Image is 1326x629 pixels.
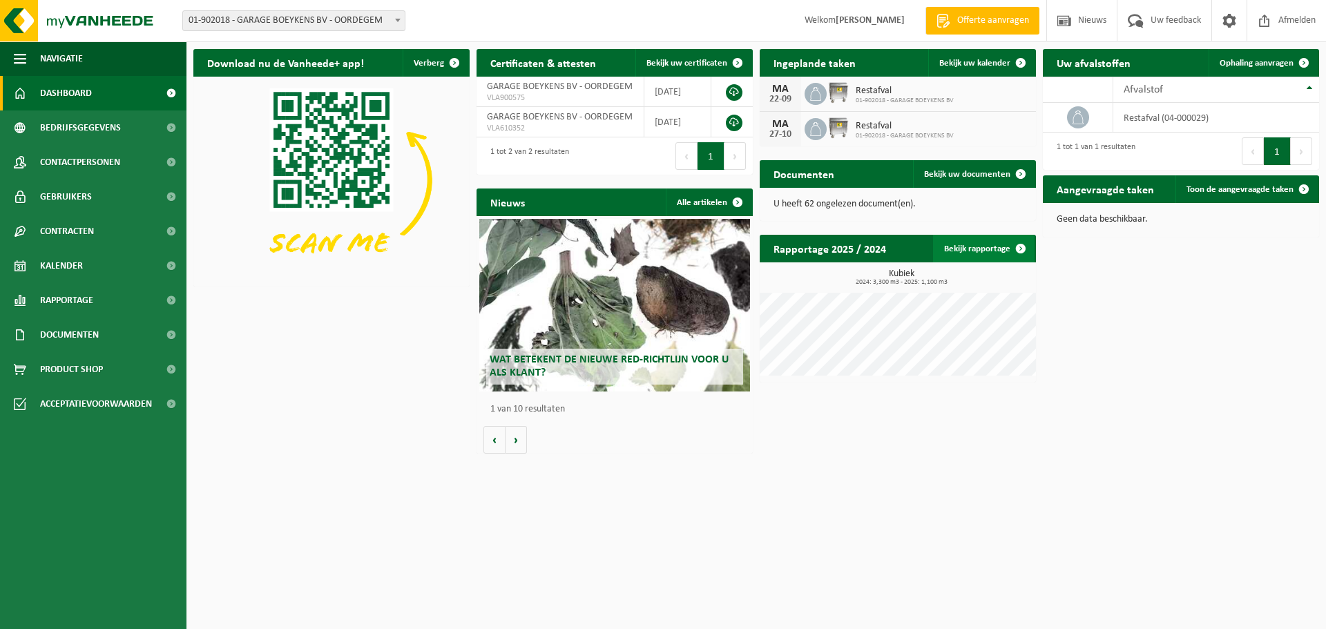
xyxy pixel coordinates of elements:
[1050,136,1135,166] div: 1 tot 1 van 1 resultaten
[477,188,539,215] h2: Nieuws
[767,84,794,95] div: MA
[483,426,506,454] button: Vorige
[1242,137,1264,165] button: Previous
[646,59,727,68] span: Bekijk uw certificaten
[40,110,121,145] span: Bedrijfsgegevens
[40,283,93,318] span: Rapportage
[644,77,711,107] td: [DATE]
[1057,215,1305,224] p: Geen data beschikbaar.
[767,269,1036,286] h3: Kubiek
[856,86,954,97] span: Restafval
[760,49,869,76] h2: Ingeplande taken
[767,95,794,104] div: 22-09
[414,59,444,68] span: Verberg
[40,180,92,214] span: Gebruikers
[698,142,724,170] button: 1
[193,77,470,284] img: Download de VHEPlus App
[40,76,92,110] span: Dashboard
[506,426,527,454] button: Volgende
[924,170,1010,179] span: Bekijk uw documenten
[477,49,610,76] h2: Certificaten & attesten
[767,279,1036,286] span: 2024: 3,300 m3 - 2025: 1,100 m3
[40,145,120,180] span: Contactpersonen
[490,405,746,414] p: 1 van 10 resultaten
[483,141,569,171] div: 1 tot 2 van 2 resultaten
[1043,49,1144,76] h2: Uw afvalstoffen
[1186,185,1294,194] span: Toon de aangevraagde taken
[1113,103,1319,133] td: restafval (04-000029)
[1291,137,1312,165] button: Next
[827,116,850,139] img: WB-1100-GAL-GY-02
[193,49,378,76] h2: Download nu de Vanheede+ app!
[40,214,94,249] span: Contracten
[856,121,954,132] span: Restafval
[773,200,1022,209] p: U heeft 62 ongelezen document(en).
[836,15,905,26] strong: [PERSON_NAME]
[675,142,698,170] button: Previous
[933,235,1035,262] a: Bekijk rapportage
[767,119,794,130] div: MA
[767,130,794,139] div: 27-10
[635,49,751,77] a: Bekijk uw certificaten
[183,11,405,30] span: 01-902018 - GARAGE BOEYKENS BV - OORDEGEM
[403,49,468,77] button: Verberg
[856,132,954,140] span: 01-902018 - GARAGE BOEYKENS BV
[1264,137,1291,165] button: 1
[40,318,99,352] span: Documenten
[724,142,746,170] button: Next
[856,97,954,105] span: 01-902018 - GARAGE BOEYKENS BV
[490,354,729,378] span: Wat betekent de nieuwe RED-richtlijn voor u als klant?
[1209,49,1318,77] a: Ophaling aanvragen
[913,160,1035,188] a: Bekijk uw documenten
[40,387,152,421] span: Acceptatievoorwaarden
[954,14,1032,28] span: Offerte aanvragen
[827,81,850,104] img: WB-1100-GAL-GY-02
[644,107,711,137] td: [DATE]
[40,352,103,387] span: Product Shop
[760,160,848,187] h2: Documenten
[479,219,750,391] a: Wat betekent de nieuwe RED-richtlijn voor u als klant?
[1175,175,1318,203] a: Toon de aangevraagde taken
[1043,175,1168,202] h2: Aangevraagde taken
[40,249,83,283] span: Kalender
[487,93,633,104] span: VLA900575
[939,59,1010,68] span: Bekijk uw kalender
[1124,84,1163,95] span: Afvalstof
[925,7,1039,35] a: Offerte aanvragen
[487,112,633,122] span: GARAGE BOEYKENS BV - OORDEGEM
[1220,59,1294,68] span: Ophaling aanvragen
[182,10,405,31] span: 01-902018 - GARAGE BOEYKENS BV - OORDEGEM
[928,49,1035,77] a: Bekijk uw kalender
[487,81,633,92] span: GARAGE BOEYKENS BV - OORDEGEM
[40,41,83,76] span: Navigatie
[760,235,900,262] h2: Rapportage 2025 / 2024
[487,123,633,134] span: VLA610352
[666,188,751,216] a: Alle artikelen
